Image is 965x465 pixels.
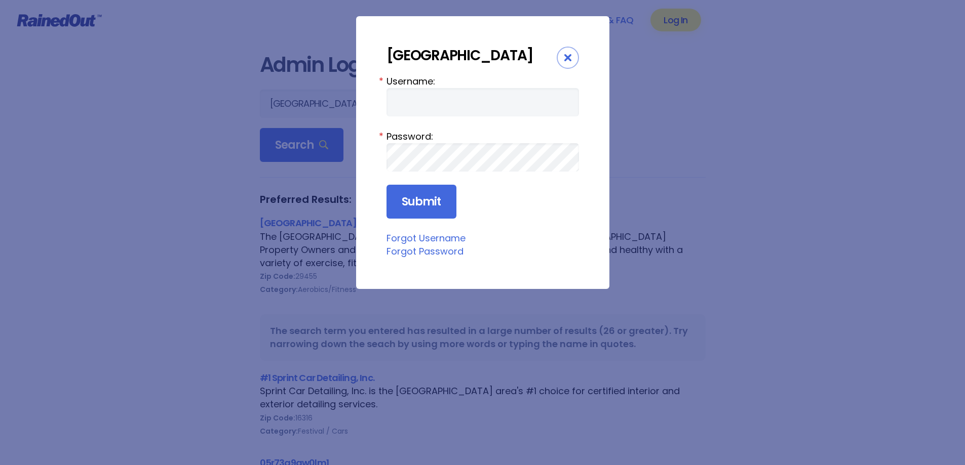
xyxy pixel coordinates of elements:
label: Password: [387,130,579,143]
a: Forgot Username [387,232,466,244]
input: Submit [387,185,456,219]
label: Username: [387,74,579,88]
a: Forgot Password [387,245,464,258]
div: Close [557,47,579,69]
div: [GEOGRAPHIC_DATA] [387,47,557,64]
